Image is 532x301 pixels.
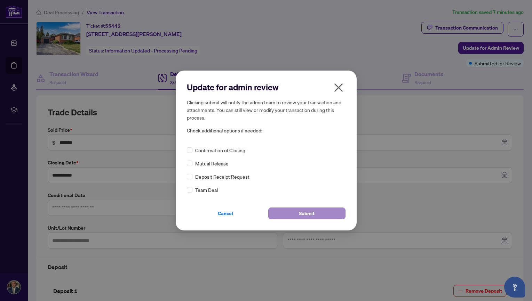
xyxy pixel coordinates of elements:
[268,208,346,219] button: Submit
[187,98,346,121] h5: Clicking submit will notify the admin team to review your transaction and attachments. You can st...
[195,146,245,154] span: Confirmation of Closing
[195,186,218,194] span: Team Deal
[195,173,249,180] span: Deposit Receipt Request
[299,208,315,219] span: Submit
[195,160,229,167] span: Mutual Release
[187,208,264,219] button: Cancel
[187,127,346,135] span: Check additional options if needed:
[218,208,233,219] span: Cancel
[504,277,525,298] button: Open asap
[187,82,346,93] h2: Update for admin review
[333,82,344,93] span: close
